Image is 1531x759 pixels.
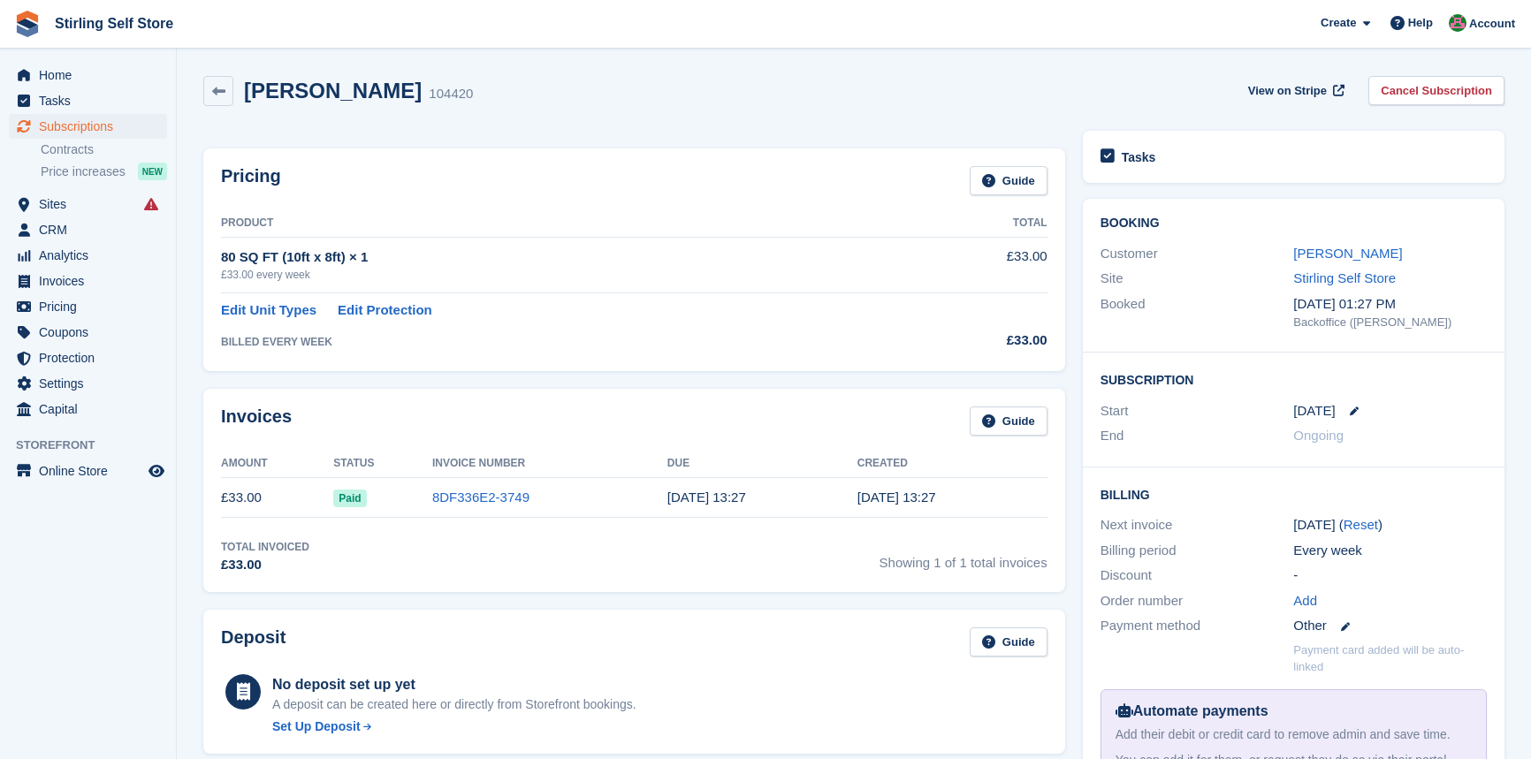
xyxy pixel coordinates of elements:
span: Analytics [39,243,145,268]
time: 2025-08-29 12:27:41 UTC [857,490,936,505]
a: menu [9,243,167,268]
a: menu [9,269,167,293]
a: Edit Unit Types [221,300,316,321]
div: Other [1293,616,1487,636]
div: Next invoice [1101,515,1294,535]
a: menu [9,397,167,421]
span: Capital [39,397,145,421]
a: Preview store [146,460,167,482]
a: Add [1293,591,1317,611]
a: menu [9,217,167,242]
a: Guide [970,406,1047,436]
h2: Invoices [221,406,292,436]
span: CRM [39,217,145,242]
span: Showing 1 of 1 total invoices [880,539,1047,575]
span: Subscriptions [39,114,145,139]
span: Tasks [39,88,145,113]
a: menu [9,63,167,87]
div: Backoffice ([PERSON_NAME]) [1293,314,1487,331]
a: 8DF336E2-3749 [432,490,529,505]
div: NEW [138,163,167,180]
div: Payment method [1101,616,1294,636]
h2: Deposit [221,627,286,657]
div: Billing period [1101,541,1294,561]
span: Protection [39,345,145,370]
div: No deposit set up yet [272,674,636,695]
h2: Booking [1101,216,1487,231]
div: Add their debit or credit card to remove admin and save time. [1116,725,1472,744]
div: Set Up Deposit [272,717,361,736]
p: A deposit can be created here or directly from Storefront bookings. [272,695,636,714]
span: Create [1321,14,1356,32]
div: £33.00 [914,330,1047,351]
th: Amount [221,450,333,478]
a: Guide [970,627,1047,657]
th: Created [857,450,1047,478]
h2: Pricing [221,166,281,195]
span: Sites [39,192,145,216]
div: End [1101,426,1294,446]
a: [PERSON_NAME] [1293,246,1402,261]
span: View on Stripe [1248,82,1327,100]
a: View on Stripe [1241,76,1348,105]
a: Stirling Self Store [48,9,180,38]
a: Contracts [41,141,167,158]
a: menu [9,88,167,113]
div: Automate payments [1116,701,1472,722]
span: Account [1469,15,1515,33]
div: [DATE] 01:27 PM [1293,294,1487,315]
a: menu [9,192,167,216]
span: Ongoing [1293,428,1344,443]
a: Guide [970,166,1047,195]
div: Booked [1101,294,1294,331]
a: menu [9,114,167,139]
div: £33.00 [221,555,309,575]
div: - [1293,565,1487,586]
h2: Subscription [1101,370,1487,388]
div: Every week [1293,541,1487,561]
div: Total Invoiced [221,539,309,555]
td: £33.00 [914,237,1047,292]
img: stora-icon-8386f47178a22dfd0bd8f6a31ec36ba5ce8667c1dd55bd0f319d3a0aa187defe.svg [14,11,41,37]
div: 80 SQ FT (10ft x 8ft) × 1 [221,247,914,268]
span: Paid [333,490,366,507]
div: Order number [1101,591,1294,611]
p: Payment card added will be auto-linked [1293,641,1487,676]
td: £33.00 [221,478,333,518]
a: Stirling Self Store [1293,270,1396,285]
a: menu [9,371,167,396]
span: Online Store [39,459,145,483]
div: Start [1101,401,1294,421]
th: Status [333,450,432,478]
time: 2025-08-29 00:00:00 UTC [1293,401,1335,421]
a: Edit Protection [338,300,432,321]
span: Price increases [41,163,126,180]
a: Reset [1344,517,1378,532]
a: Set Up Deposit [272,717,636,736]
span: Coupons [39,320,145,345]
div: Discount [1101,565,1294,586]
a: menu [9,320,167,345]
th: Due [667,450,857,478]
th: Total [914,209,1047,238]
a: menu [9,294,167,319]
i: Smart entry sync failures have occurred [144,197,158,211]
span: Help [1408,14,1433,32]
h2: Billing [1101,485,1487,503]
span: Settings [39,371,145,396]
a: menu [9,459,167,483]
h2: Tasks [1122,149,1156,165]
h2: [PERSON_NAME] [244,79,422,102]
div: BILLED EVERY WEEK [221,334,914,350]
span: Invoices [39,269,145,293]
div: 104420 [429,84,473,104]
a: menu [9,345,167,370]
div: [DATE] ( ) [1293,515,1487,535]
a: Cancel Subscription [1368,76,1504,105]
img: Lucy [1449,14,1466,32]
div: Site [1101,269,1294,289]
span: Storefront [16,436,176,454]
div: £33.00 every week [221,267,914,283]
span: Pricing [39,294,145,319]
th: Product [221,209,914,238]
